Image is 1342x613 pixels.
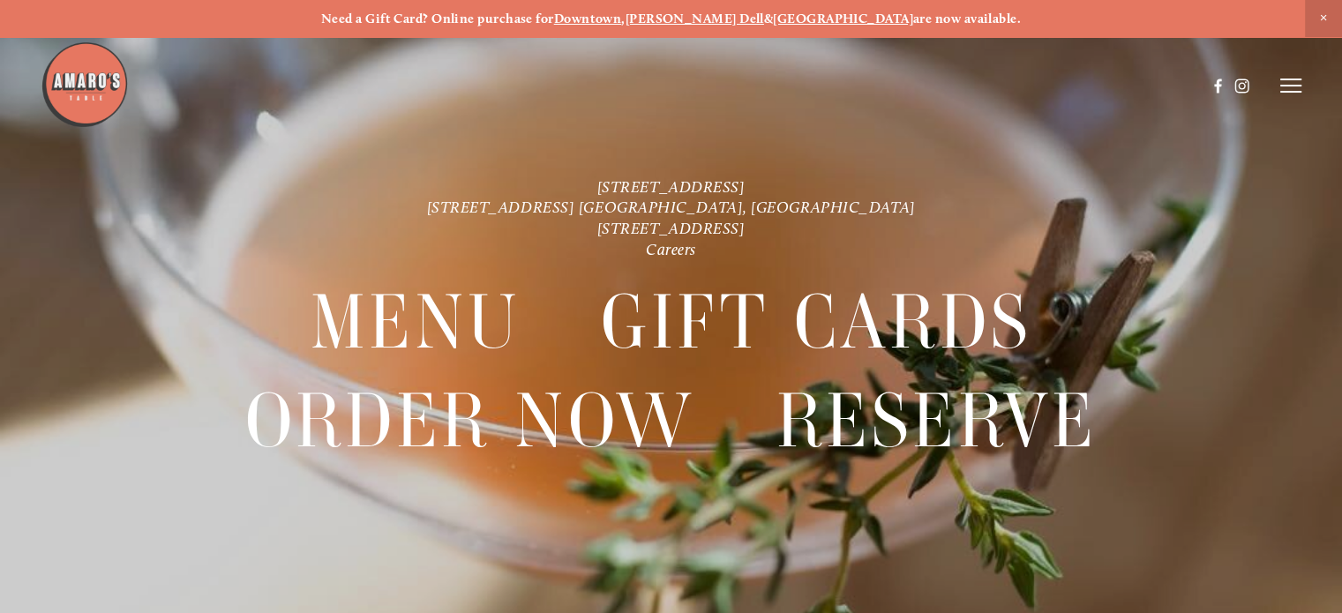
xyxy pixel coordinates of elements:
span: Gift Cards [601,273,1031,371]
a: Reserve [776,372,1097,469]
a: [STREET_ADDRESS] [GEOGRAPHIC_DATA], [GEOGRAPHIC_DATA] [427,198,916,217]
a: [STREET_ADDRESS] [597,176,746,196]
img: Amaro's Table [41,41,129,129]
strong: Need a Gift Card? Online purchase for [321,11,554,26]
a: Menu [311,273,521,370]
a: [STREET_ADDRESS] [597,219,746,238]
strong: , [621,11,625,26]
strong: & [764,11,773,26]
a: Downtown [554,11,622,26]
span: Order Now [245,372,696,470]
a: Gift Cards [601,273,1031,370]
a: [GEOGRAPHIC_DATA] [773,11,913,26]
span: Menu [311,273,521,371]
strong: are now available. [913,11,1021,26]
a: Order Now [245,372,696,469]
span: Reserve [776,372,1097,470]
a: Careers [646,240,696,259]
a: [PERSON_NAME] Dell [626,11,764,26]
